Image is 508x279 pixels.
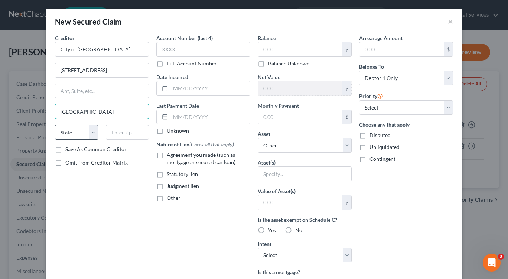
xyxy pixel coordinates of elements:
[156,102,199,110] label: Last Payment Date
[258,240,271,248] label: Intent
[258,102,299,110] label: Monthly Payment
[167,171,198,177] span: Statutory lien
[258,216,352,224] label: Is the asset exempt on Schedule C?
[258,73,280,81] label: Net Value
[106,125,149,140] input: Enter zip...
[258,110,342,124] input: 0.00
[167,60,217,67] label: Full Account Number
[258,167,351,181] input: Specify...
[342,195,351,210] div: $
[167,127,189,134] label: Unknown
[65,146,127,153] label: Save As Common Creditor
[359,42,444,56] input: 0.00
[55,104,149,119] input: Enter city...
[444,42,453,56] div: $
[258,42,342,56] input: 0.00
[342,110,351,124] div: $
[65,159,128,166] span: Omit from Creditor Matrix
[156,140,234,148] label: Nature of Lien
[268,60,310,67] label: Balance Unknown
[483,254,501,272] iframe: Intercom live chat
[167,183,199,189] span: Judgment lien
[55,42,149,57] input: Search creditor by name...
[258,268,352,276] label: Is this a mortgage?
[369,156,395,162] span: Contingent
[167,195,180,201] span: Other
[167,152,235,165] span: Agreement you made (such as mortgage or secured car loan)
[268,227,276,233] span: Yes
[55,35,75,41] span: Creditor
[369,132,391,138] span: Disputed
[359,64,384,70] span: Belongs To
[369,144,400,150] span: Unliquidated
[258,159,276,166] label: Asset(s)
[258,34,276,42] label: Balance
[156,73,188,81] label: Date Incurred
[55,84,149,98] input: Apt, Suite, etc...
[156,42,250,57] input: XXXX
[359,121,453,129] label: Choose any that apply
[170,81,250,95] input: MM/DD/YYYY
[189,141,234,147] span: (Check all that apply)
[498,254,504,260] span: 3
[258,131,270,137] span: Asset
[170,110,250,124] input: MM/DD/YYYY
[359,34,403,42] label: Arrearage Amount
[448,17,453,26] button: ×
[258,81,342,95] input: 0.00
[295,227,302,233] span: No
[156,34,213,42] label: Account Number (last 4)
[258,195,342,210] input: 0.00
[342,81,351,95] div: $
[55,16,122,27] div: New Secured Claim
[342,42,351,56] div: $
[55,63,149,77] input: Enter address...
[258,187,296,195] label: Value of Asset(s)
[359,91,383,100] label: Priority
